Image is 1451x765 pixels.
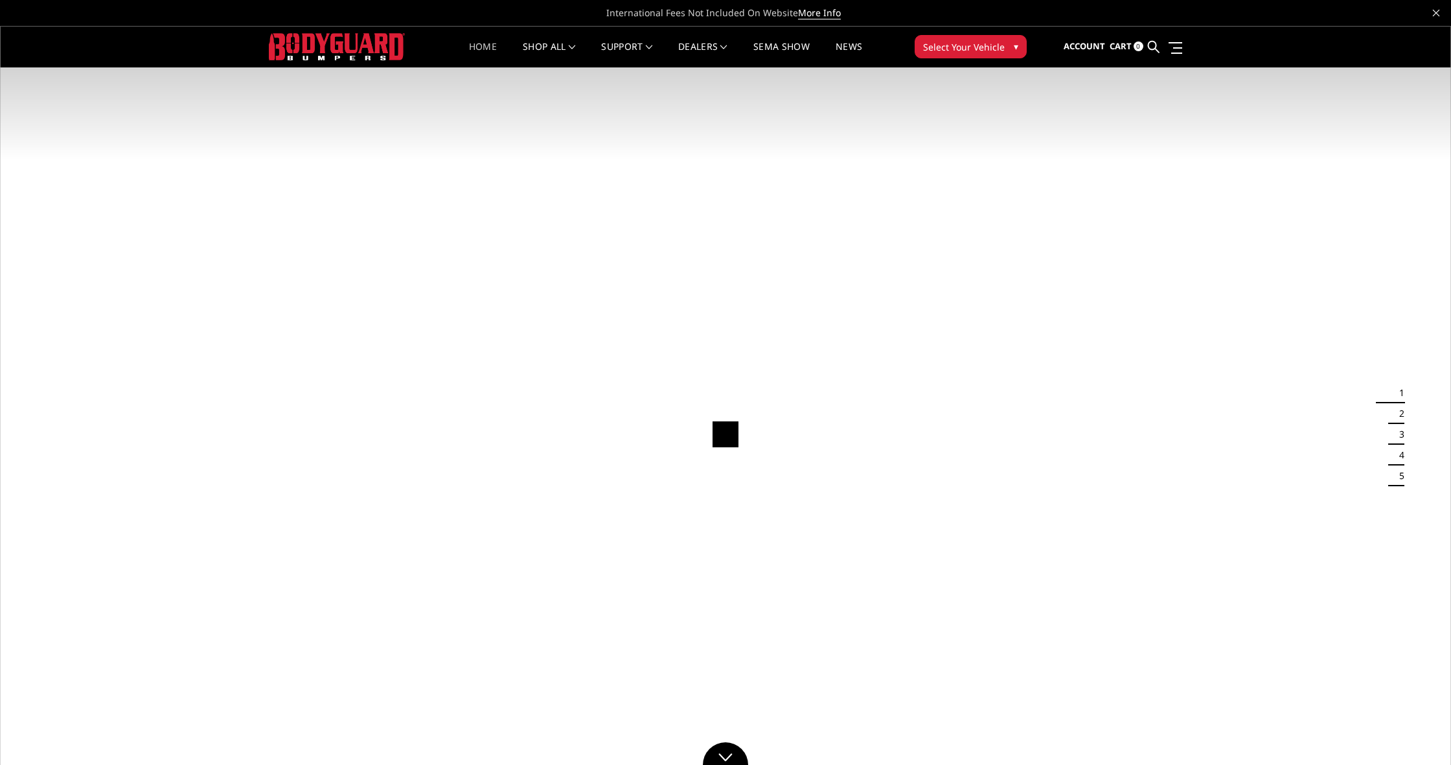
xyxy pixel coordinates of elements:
a: Support [601,42,652,67]
span: 0 [1134,41,1143,51]
button: 3 of 5 [1391,424,1404,445]
a: shop all [523,42,575,67]
span: Select Your Vehicle [923,40,1005,54]
a: Click to Down [703,742,748,765]
button: 2 of 5 [1391,403,1404,424]
button: 5 of 5 [1391,465,1404,486]
a: News [836,42,862,67]
a: Account [1064,29,1105,64]
span: ▾ [1014,40,1018,53]
img: BODYGUARD BUMPERS [269,33,405,60]
span: Cart [1110,40,1132,52]
button: 4 of 5 [1391,445,1404,465]
a: More Info [798,6,841,19]
a: SEMA Show [753,42,810,67]
a: Home [469,42,497,67]
a: Dealers [678,42,727,67]
a: Cart 0 [1110,29,1143,64]
button: 1 of 5 [1391,383,1404,403]
button: Select Your Vehicle [915,35,1027,58]
span: Account [1064,40,1105,52]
